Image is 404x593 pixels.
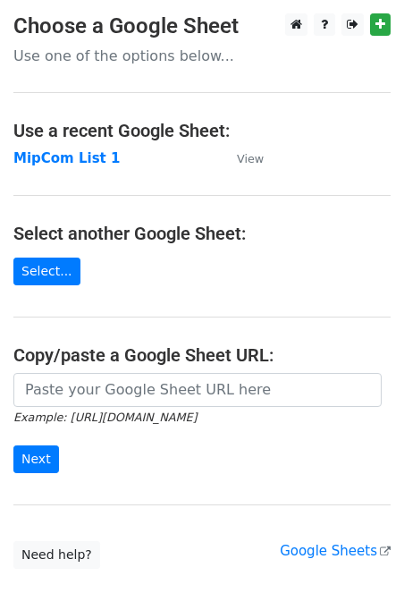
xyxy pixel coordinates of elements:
small: Example: [URL][DOMAIN_NAME] [13,411,197,424]
small: View [237,152,264,165]
p: Use one of the options below... [13,47,391,65]
a: Select... [13,258,80,285]
input: Next [13,445,59,473]
a: View [219,150,264,166]
h3: Choose a Google Sheet [13,13,391,39]
a: Need help? [13,541,100,569]
h4: Use a recent Google Sheet: [13,120,391,141]
input: Paste your Google Sheet URL here [13,373,382,407]
h4: Copy/paste a Google Sheet URL: [13,344,391,366]
a: Google Sheets [280,543,391,559]
h4: Select another Google Sheet: [13,223,391,244]
a: MipCom List 1 [13,150,120,166]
